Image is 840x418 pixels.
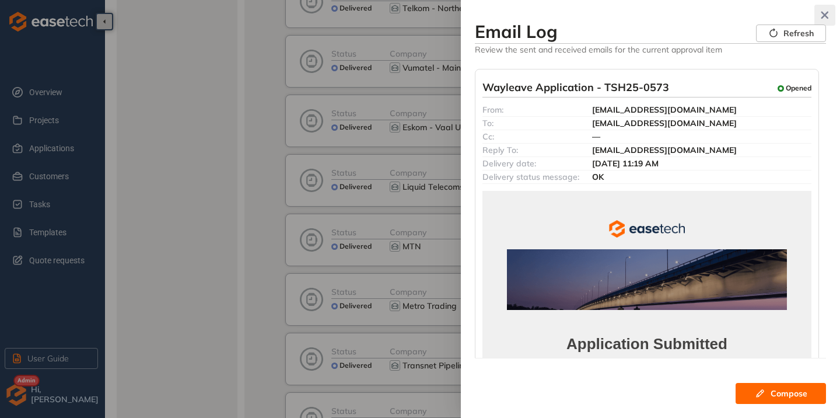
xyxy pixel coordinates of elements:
[592,118,737,128] span: [EMAIL_ADDRESS][DOMAIN_NAME]
[482,104,503,115] span: From:
[592,131,600,142] span: —
[475,21,756,42] h3: Email Log
[783,27,814,40] span: Refresh
[771,387,807,400] span: Compose
[592,104,737,115] span: [EMAIL_ADDRESS][DOMAIN_NAME]
[786,84,811,92] span: Opened
[566,335,727,353] strong: Application Submitted
[475,44,826,55] span: Review the sent and received emails for the current approval item
[482,172,579,182] span: Delivery status message:
[482,158,536,169] span: Delivery date:
[482,131,494,142] span: Cc:
[592,172,604,182] span: OK
[482,118,494,128] span: To:
[482,81,669,96] span: Wayleave Application - TSH25-0573
[482,145,518,155] span: Reply To:
[592,158,659,169] span: [DATE] 11:19 AM
[736,383,826,404] button: Compose
[756,25,826,42] button: Refresh
[592,145,737,155] span: [EMAIL_ADDRESS][DOMAIN_NAME]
